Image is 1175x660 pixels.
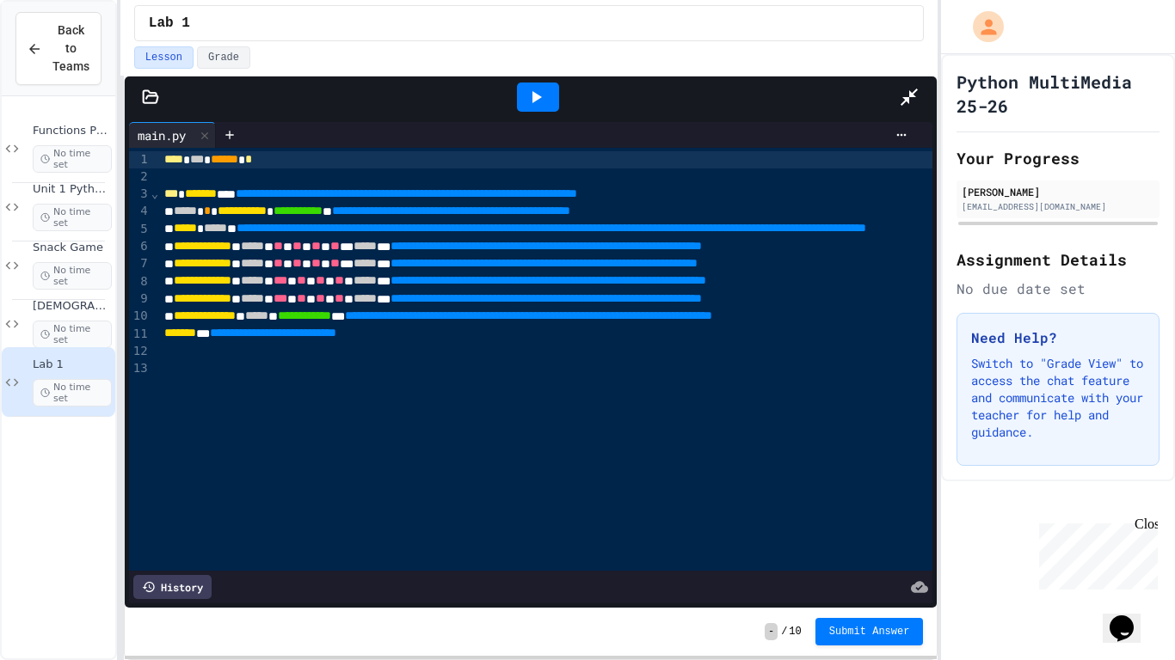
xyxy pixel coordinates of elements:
span: Snack Game [33,241,112,255]
div: main.py [129,122,216,148]
span: Functions Practice [33,124,112,138]
div: 1 [129,151,151,168]
button: Lesson [134,46,194,69]
div: 12 [129,343,151,360]
div: 3 [129,186,151,203]
button: Back to Teams [15,12,102,85]
span: Fold line [151,186,159,200]
div: 8 [129,273,151,290]
span: No time set [33,145,112,173]
div: [EMAIL_ADDRESS][DOMAIN_NAME] [962,200,1154,213]
span: Back to Teams [52,21,89,76]
iframe: chat widget [1103,591,1158,643]
span: - [765,623,778,640]
div: 11 [129,326,151,343]
h2: Your Progress [957,146,1160,170]
span: [DEMOGRAPHIC_DATA] Code [33,299,112,314]
span: Lab 1 [33,357,112,372]
div: [PERSON_NAME] [962,184,1154,199]
div: History [133,575,212,599]
div: 10 [129,308,151,325]
div: My Account [955,7,1008,46]
span: Unit 1 Python Exercises [33,182,112,197]
span: Submit Answer [829,625,910,639]
span: 10 [789,625,801,639]
h2: Assignment Details [957,247,1160,272]
div: No due date set [957,278,1160,299]
span: No time set [33,204,112,231]
button: Submit Answer [815,618,924,645]
div: 4 [129,203,151,220]
h3: Need Help? [971,327,1145,348]
div: 6 [129,238,151,255]
div: 5 [129,221,151,238]
div: main.py [129,126,194,144]
button: Grade [197,46,250,69]
div: 9 [129,290,151,308]
div: Chat with us now!Close [7,7,119,109]
span: Lab 1 [149,13,190,34]
span: No time set [33,321,112,348]
h1: Python MultiMedia 25-26 [957,70,1160,118]
p: Switch to "Grade View" to access the chat feature and communicate with your teacher for help and ... [971,355,1145,441]
span: No time set [33,262,112,290]
span: No time set [33,379,112,406]
div: 13 [129,360,151,377]
span: / [781,625,787,639]
div: 7 [129,255,151,272]
iframe: chat widget [1032,516,1158,590]
div: 2 [129,168,151,186]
